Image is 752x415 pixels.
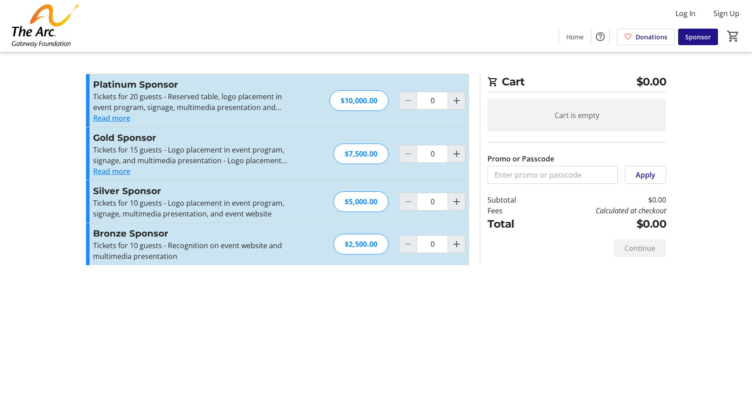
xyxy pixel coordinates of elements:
[93,131,289,144] h3: Gold Sponsor
[487,99,666,131] div: Cart is empty
[617,29,675,45] a: Donations
[725,28,741,44] button: Cart
[333,144,389,164] div: $7,500.00
[685,32,711,42] span: Sponsor
[448,193,465,210] button: Increment by one
[93,240,289,262] p: Tickets for 10 guests - Recognition on event website and multimedia presentation
[678,29,718,45] a: Sponsor
[333,234,389,254] div: $2,500.00
[93,113,130,123] button: Read more
[487,195,539,205] td: Subtotal
[417,145,448,163] input: Gold Sponsor Quantity
[637,74,667,90] span: $0.00
[448,92,465,109] button: Increment by one
[448,236,465,253] button: Increment by one
[539,205,666,216] td: Calculated at checkout
[625,166,666,184] button: Apply
[559,29,591,45] a: Home
[668,6,703,21] button: Log In
[566,32,584,42] span: Home
[487,153,554,164] label: Promo or Passcode
[93,144,289,166] p: Tickets for 15 guests - Logo placement in event program, signage, and multimedia presentation - L...
[636,169,655,180] span: Apply
[487,74,666,92] h2: Cart
[539,216,666,232] td: $0.00
[93,198,289,219] p: Tickets for 10 guests - Logo placement in event program, signage, multimedia presentation, and ev...
[417,92,448,110] input: Platinum Sponsor Quantity
[93,227,289,240] h3: Bronze Sponsor
[93,166,130,177] button: Read more
[93,91,289,113] p: Tickets for 20 guests - Reserved table, logo placement in event program, signage, multimedia pres...
[417,235,448,253] input: Bronze Sponsor Quantity
[487,205,539,216] td: Fees
[539,195,666,205] td: $0.00
[333,191,389,212] div: $5,000.00
[5,4,85,48] img: The Arc Gateway Foundation's Logo
[417,193,448,211] input: Silver Sponsor Quantity
[487,216,539,232] td: Total
[93,184,289,198] h3: Silver Sponsor
[93,78,289,91] h3: Platinum Sponsor
[591,28,609,46] button: Help
[714,8,739,19] span: Sign Up
[675,8,696,19] span: Log In
[329,90,389,111] div: $10,000.00
[706,6,747,21] button: Sign Up
[487,166,618,184] input: Enter promo or passcode
[448,145,465,162] button: Increment by one
[636,32,667,42] span: Donations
